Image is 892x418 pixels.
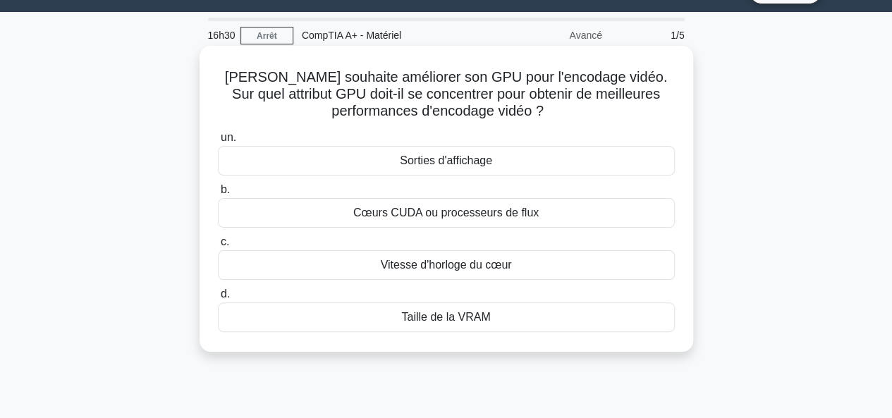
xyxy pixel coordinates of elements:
font: d. [221,288,230,300]
font: Sorties d'affichage [400,154,492,166]
font: un. [221,131,236,143]
font: [PERSON_NAME] souhaite améliorer son GPU pour l'encodage vidéo. Sur quel attribut GPU doit-il se ... [225,69,667,118]
font: Arrêt [257,31,277,41]
font: CompTIA A+ - Matériel [302,30,401,41]
font: Taille de la VRAM [401,311,490,323]
font: b. [221,183,230,195]
font: 16h30 [208,30,236,41]
font: Cœurs CUDA ou processeurs de flux [353,207,539,219]
a: Arrêt [240,27,293,44]
font: Vitesse d'horloge du cœur [381,259,512,271]
font: Avancé [569,30,601,41]
font: c. [221,235,229,247]
font: 1/5 [671,30,684,41]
